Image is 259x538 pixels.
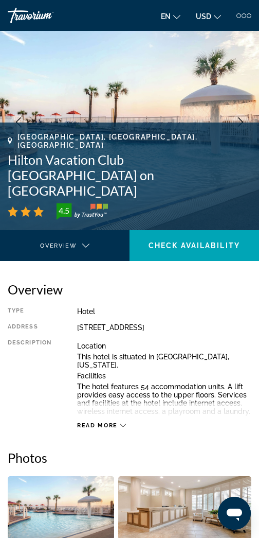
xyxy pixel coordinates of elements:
[53,204,74,217] div: 4.5
[57,203,108,220] img: trustyou-badge-hor.svg
[77,353,251,369] p: This hotel is situated in [GEOGRAPHIC_DATA], [US_STATE].
[77,422,118,429] span: Read more
[77,323,251,332] div: [STREET_ADDRESS]
[77,383,251,424] p: The hotel features 54 accommodation units. A lift provides easy access to the upper floors. Servi...
[77,372,251,380] p: Facilities
[8,307,51,316] div: Type
[77,307,251,316] div: Hotel
[196,9,221,24] button: Change currency
[149,241,240,250] span: Check Availability
[17,133,251,149] span: [GEOGRAPHIC_DATA], [GEOGRAPHIC_DATA], [GEOGRAPHIC_DATA]
[10,114,27,130] button: Previous image
[218,497,251,530] iframe: Button to launch messaging window
[8,152,251,198] h1: Hilton Vacation Club [GEOGRAPHIC_DATA] on [GEOGRAPHIC_DATA]
[8,282,251,297] h2: Overview
[8,450,251,465] h2: Photos
[196,12,211,21] span: USD
[232,114,249,130] button: Next image
[8,8,85,23] a: Travorium
[8,339,51,416] div: Description
[161,12,171,21] span: en
[77,422,126,429] button: Read more
[8,323,51,332] div: Address
[129,230,259,261] button: Check Availability
[161,9,180,24] button: Change language
[77,342,251,350] p: Location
